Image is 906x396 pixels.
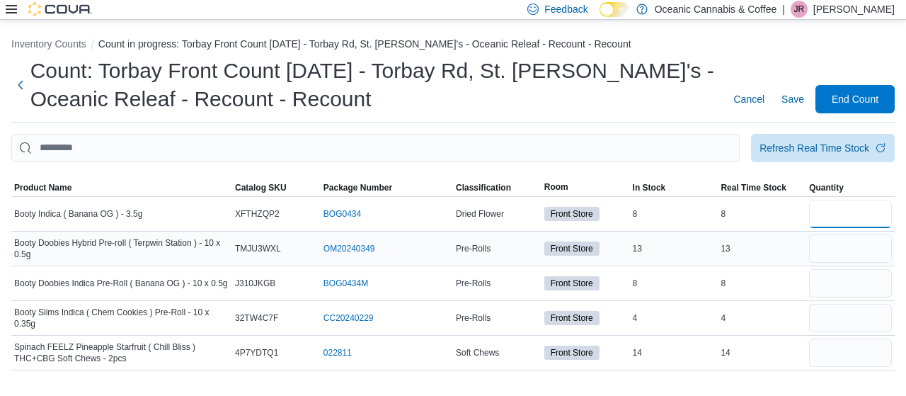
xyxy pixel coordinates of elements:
span: JR [794,1,805,18]
button: Package Number [321,179,453,196]
span: Booty Indica ( Banana OG ) - 3.5g [14,208,142,220]
a: 022811 [323,347,352,358]
span: Real Time Stock [721,182,786,193]
p: Oceanic Cannabis & Coffee [655,1,777,18]
div: 13 [718,240,806,257]
div: 8 [630,205,718,222]
span: Pre-Rolls [456,278,491,289]
span: Booty Slims Indica ( Chem Cookies ) Pre-Roll - 10 x 0.35g [14,307,229,329]
span: XFTHZQP2 [235,208,280,220]
div: 14 [718,344,806,361]
span: Catalog SKU [235,182,287,193]
span: Product Name [14,182,71,193]
span: Pre-Rolls [456,243,491,254]
div: 8 [718,205,806,222]
span: Front Store [544,346,600,360]
span: Front Store [544,276,600,290]
span: J310JKGB [235,278,275,289]
span: Front Store [551,242,593,255]
button: Catalog SKU [232,179,321,196]
a: OM20240349 [323,243,375,254]
span: 4P7YDTQ1 [235,347,278,358]
p: | [782,1,785,18]
span: Dark Mode [600,17,600,18]
div: 13 [630,240,718,257]
button: Refresh Real Time Stock [751,134,895,162]
span: Front Store [551,277,593,290]
span: Package Number [323,182,392,193]
p: [PERSON_NAME] [813,1,895,18]
nav: An example of EuiBreadcrumbs [11,37,895,54]
span: Front Store [544,207,600,221]
span: Spinach FEELZ Pineapple Starfruit ( Chill Bliss ) THC+CBG Soft Chews - 2pcs [14,341,229,364]
span: Front Store [551,346,593,359]
a: CC20240229 [323,312,374,324]
div: 14 [630,344,718,361]
span: Feedback [544,2,587,16]
span: Booty Doobies Hybrid Pre-roll ( Terpwin Station ) - 10 x 0.5g [14,237,229,260]
span: TMJU3WXL [235,243,281,254]
button: Product Name [11,179,232,196]
span: Pre-Rolls [456,312,491,324]
input: This is a search bar. After typing your query, hit enter to filter the results lower in the page. [11,134,740,162]
span: Soft Chews [456,347,499,358]
div: Refresh Real Time Stock [759,141,869,155]
span: Save [781,92,804,106]
span: Front Store [544,242,600,256]
div: Jeremy Rumbolt [791,1,808,18]
button: Cancel [728,85,770,113]
h1: Count: Torbay Front Count [DATE] - Torbay Rd, St. [PERSON_NAME]'s - Oceanic Releaf - Recount - Re... [30,57,717,113]
button: Save [776,85,810,113]
span: Classification [456,182,511,193]
span: 32TW4C7F [235,312,278,324]
span: In Stock [633,182,666,193]
a: BOG0434M [323,278,368,289]
span: End Count [832,92,878,106]
input: Dark Mode [600,2,629,17]
span: Cancel [733,92,764,106]
button: Count in progress: Torbay Front Count [DATE] - Torbay Rd, St. [PERSON_NAME]'s - Oceanic Releaf - ... [98,38,631,50]
button: End Count [815,85,895,113]
button: Next [11,71,30,99]
div: 8 [718,275,806,292]
a: BOG0434 [323,208,361,220]
button: In Stock [630,179,718,196]
div: 4 [718,310,806,327]
button: Classification [453,179,541,196]
span: Booty Doobies Indica Pre-Roll ( Banana OG ) - 10 x 0.5g [14,278,227,289]
div: 4 [630,310,718,327]
span: Quantity [809,182,844,193]
span: Front Store [544,311,600,325]
span: Front Store [551,208,593,220]
img: Cova [28,2,92,16]
span: Front Store [551,312,593,324]
button: Real Time Stock [718,179,806,196]
span: Dried Flower [456,208,504,220]
div: 8 [630,275,718,292]
span: Room [544,181,568,193]
button: Quantity [806,179,895,196]
button: Inventory Counts [11,38,86,50]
